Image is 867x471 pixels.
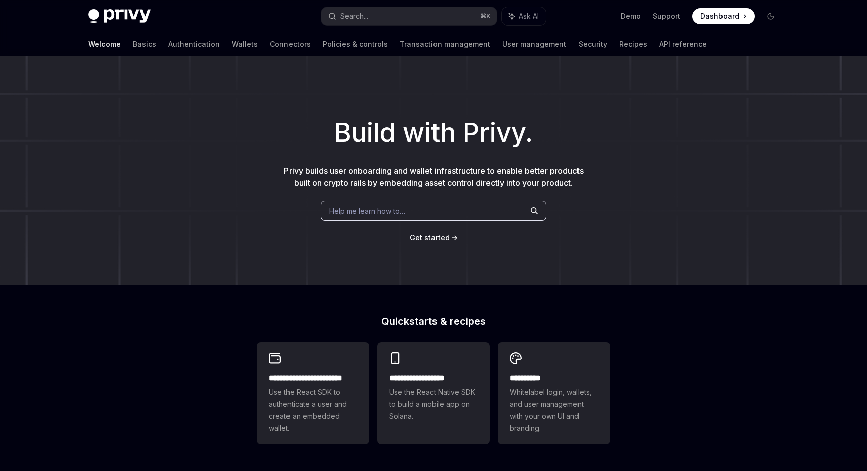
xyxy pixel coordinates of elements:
a: Dashboard [692,8,755,24]
img: dark logo [88,9,151,23]
a: Support [653,11,680,21]
a: Connectors [270,32,311,56]
h2: Quickstarts & recipes [257,316,610,326]
a: Security [579,32,607,56]
a: **** *****Whitelabel login, wallets, and user management with your own UI and branding. [498,342,610,444]
a: Get started [410,233,450,243]
span: Get started [410,233,450,242]
button: Ask AI [502,7,546,25]
a: Basics [133,32,156,56]
span: Help me learn how to… [329,206,405,216]
a: Demo [621,11,641,21]
span: ⌘ K [480,12,491,20]
a: Wallets [232,32,258,56]
a: User management [502,32,566,56]
a: **** **** **** ***Use the React Native SDK to build a mobile app on Solana. [377,342,490,444]
a: API reference [659,32,707,56]
span: Ask AI [519,11,539,21]
div: Search... [340,10,368,22]
span: Whitelabel login, wallets, and user management with your own UI and branding. [510,386,598,434]
a: Welcome [88,32,121,56]
a: Recipes [619,32,647,56]
span: Use the React SDK to authenticate a user and create an embedded wallet. [269,386,357,434]
span: Use the React Native SDK to build a mobile app on Solana. [389,386,478,422]
span: Privy builds user onboarding and wallet infrastructure to enable better products built on crypto ... [284,166,584,188]
a: Policies & controls [323,32,388,56]
a: Transaction management [400,32,490,56]
button: Toggle dark mode [763,8,779,24]
h1: Build with Privy. [16,113,851,152]
span: Dashboard [700,11,739,21]
a: Authentication [168,32,220,56]
button: Search...⌘K [321,7,497,25]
